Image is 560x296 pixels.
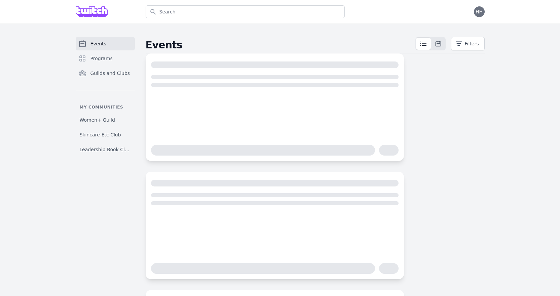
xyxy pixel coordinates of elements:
span: Women+ Guild [80,117,115,123]
img: Grove [76,6,108,17]
a: Women+ Guild [76,114,135,126]
button: HH [474,6,485,17]
nav: Sidebar [76,37,135,156]
p: My communities [76,104,135,110]
a: Leadership Book Club [76,143,135,156]
a: Events [76,37,135,50]
button: Filters [451,37,485,50]
span: Events [90,40,106,47]
span: HH [476,9,483,14]
h2: Events [146,39,415,51]
span: Skincare-Etc Club [80,131,121,138]
span: Guilds and Clubs [90,70,130,77]
a: Skincare-Etc Club [76,129,135,141]
span: Programs [90,55,113,62]
span: Leadership Book Club [80,146,131,153]
a: Programs [76,52,135,65]
input: Search [146,5,345,18]
a: Guilds and Clubs [76,67,135,80]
